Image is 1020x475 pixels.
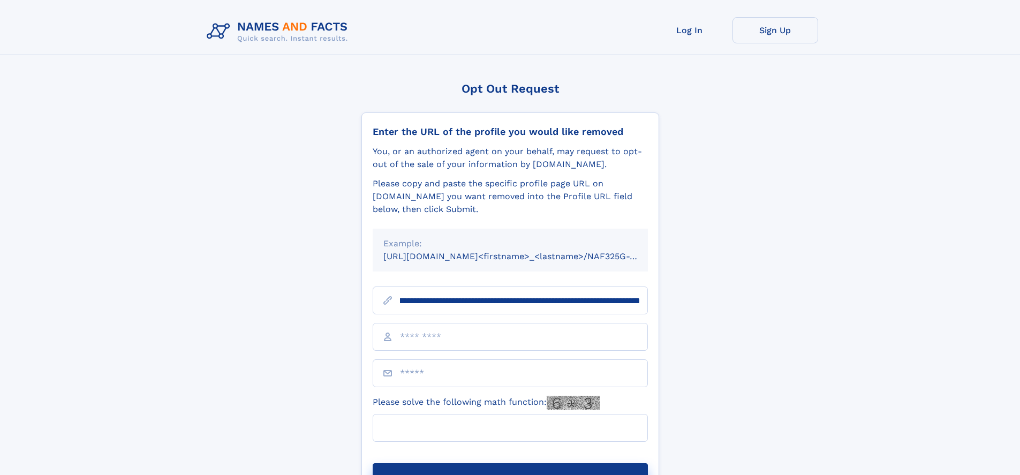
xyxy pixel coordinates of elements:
[383,237,637,250] div: Example:
[647,17,732,43] a: Log In
[373,126,648,138] div: Enter the URL of the profile you would like removed
[383,251,668,261] small: [URL][DOMAIN_NAME]<firstname>_<lastname>/NAF325G-xxxxxxxx
[732,17,818,43] a: Sign Up
[373,396,600,410] label: Please solve the following math function:
[361,82,659,95] div: Opt Out Request
[373,177,648,216] div: Please copy and paste the specific profile page URL on [DOMAIN_NAME] you want removed into the Pr...
[202,17,357,46] img: Logo Names and Facts
[373,145,648,171] div: You, or an authorized agent on your behalf, may request to opt-out of the sale of your informatio...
